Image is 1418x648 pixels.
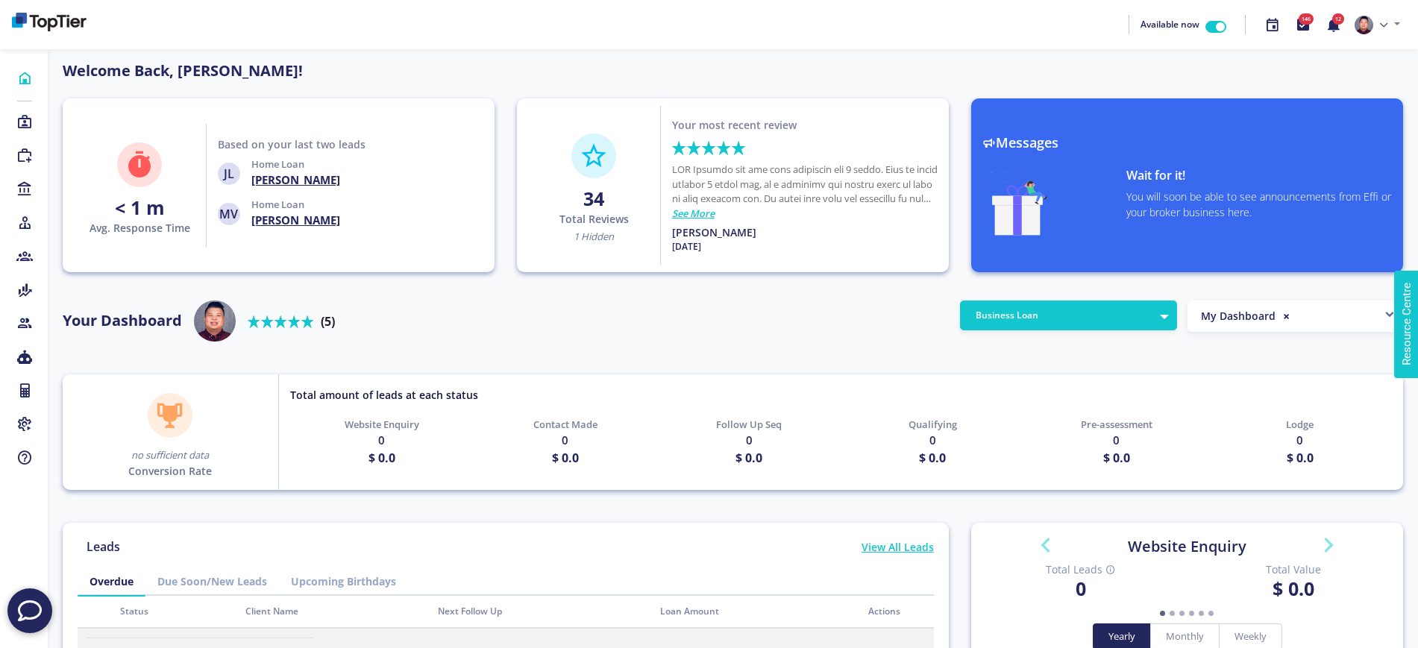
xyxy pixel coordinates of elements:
div: Actions [868,605,925,618]
div: Next Follow Up [438,605,642,618]
h4: [PERSON_NAME] [251,172,340,187]
p: Follow Up Seq [716,418,782,432]
a: Due Soon/New Leads [145,567,279,595]
img: gift [982,169,1054,236]
li: Goto slide 2 [1170,603,1175,623]
p: Total amount of leads at each status [290,387,478,403]
h5: 0 [1113,432,1120,449]
p: You will soon be able to see announcements from Effi or your broker business here. [1126,189,1392,220]
th: Overdue Icon [78,596,111,629]
p: Leads [78,538,129,556]
li: Goto slide 4 [1189,603,1194,623]
span: 146 [1299,13,1314,25]
img: e310ebdf-1855-410b-9d61-d1abdff0f2ad-637831748356285317.png [1355,16,1373,34]
h4: Wait for it! [1126,169,1392,183]
p: Your most recent review [672,117,797,133]
strong: < 1 m [115,195,165,220]
h5: 0 [746,432,753,449]
p: Website Enquiry [345,418,419,432]
h3: Website Enquiry [986,538,1388,556]
div: Client Name [245,605,420,618]
div: Loan Amount [660,605,850,618]
p: [PERSON_NAME] [672,224,756,240]
button: 146 [1287,9,1318,41]
a: See More [672,207,715,221]
h4: $ 0.0 [368,449,395,467]
li: Goto slide 6 [1208,603,1214,623]
img: user [194,301,236,342]
li: Goto slide 1 [1160,603,1165,623]
li: Goto slide 3 [1179,603,1185,623]
span: Resource Centre [13,4,95,22]
h5: 0 [929,432,936,449]
p: Avg. Response Time [90,220,190,236]
strong: 34 [583,186,604,211]
h4: $ 0.0 [1209,577,1376,600]
p: Conversion Rate [128,463,212,479]
h5: 0 [1296,432,1303,449]
button: Business Loan [960,301,1177,330]
span: Home Loan [251,157,304,171]
p: [DATE] [672,240,701,254]
p: Your Dashboard [63,309,182,332]
span: Available now [1141,18,1199,31]
p: Lodge [1286,418,1314,432]
h5: 0 [562,432,568,449]
b: (5) [321,313,335,330]
button: 12 [1318,9,1349,41]
p: Based on your last two leads [218,136,366,152]
h4: [PERSON_NAME] [251,213,340,227]
p: Contact Made [533,418,597,432]
span: 1 Hidden [574,230,614,243]
a: View All Leads [862,539,934,567]
div: Status [120,605,228,618]
span: Home Loan [251,198,304,211]
span: Total Leads [997,562,1164,577]
li: Goto slide 5 [1199,603,1204,623]
h4: $ 0.0 [552,449,579,467]
h3: Messages [982,135,1392,151]
p: Welcome Back, [PERSON_NAME]! [63,60,949,82]
a: Upcoming Birthdays [279,567,408,595]
a: Overdue [78,567,145,595]
span: Total Value [1209,562,1376,577]
p: Total Reviews [559,211,629,227]
ol: Select a slide to display [1047,603,1328,623]
span: MV [218,203,240,225]
p: LOR Ipsumdo sit ame cons adipiscin eli 9 seddo. Eius te incid utlabor 5 etdol mag, al e adminimv ... [672,163,938,207]
span: My Dashboard [1201,309,1276,323]
h4: $ 0.0 [919,449,946,467]
h4: 0 [997,577,1164,600]
span: 12 [1332,13,1344,25]
p: Qualifying [909,418,957,432]
img: bd260d39-06d4-48c8-91ce-4964555bf2e4-638900413960370303.png [12,13,87,31]
h5: 0 [378,432,385,449]
p: Pre-assessment [1081,418,1152,432]
h4: $ 0.0 [1103,449,1130,467]
span: JL [218,163,240,185]
h4: $ 0.0 [1287,449,1314,467]
h4: $ 0.0 [735,449,762,467]
span: no sufficient data [131,448,209,462]
p: View All Leads [862,539,934,555]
